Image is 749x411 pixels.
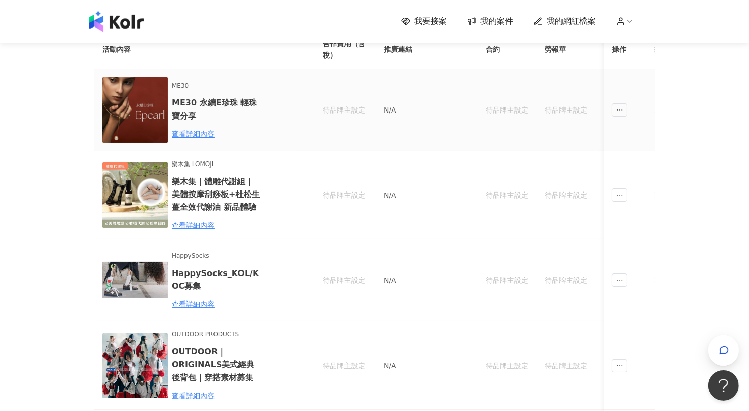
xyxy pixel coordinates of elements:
[94,30,298,69] th: 活動內容
[384,189,469,201] p: N/A
[486,275,528,286] div: 待品牌主設定
[401,16,447,27] a: 我要接案
[467,16,513,27] a: 我的案件
[612,273,627,287] span: ellipsis
[323,104,367,116] div: 待品牌主設定
[102,77,168,143] img: ME30 永續E珍珠 系列輕珠寶
[172,390,261,401] div: 查看詳細內容
[604,30,655,69] th: 操作
[323,189,367,201] div: 待品牌主設定
[172,96,261,122] h6: ME30 永續E珍珠 輕珠寶分享
[384,360,469,371] p: N/A
[172,298,261,310] div: 查看詳細內容
[612,359,627,372] span: ellipsis
[172,345,261,383] h6: OUTDOOR｜ORIGINALS美式經典後背包｜穿搭素材募集
[384,275,469,286] p: N/A
[172,81,261,91] span: ME30
[486,104,528,116] div: 待品牌主設定
[545,360,587,371] div: 待品牌主設定
[545,104,587,116] div: 待品牌主設定
[384,104,469,116] p: N/A
[89,11,144,32] img: logo
[323,275,367,286] div: 待品牌主設定
[612,188,627,202] span: ellipsis
[172,330,261,339] span: OUTDOOR PRODUCTS
[376,30,477,69] th: 推廣連結
[533,16,596,27] a: 我的網紅檔案
[414,16,447,27] span: 我要接案
[537,30,596,69] th: 勞報單
[314,30,376,69] th: 合作費用（含稅）
[612,103,627,117] span: ellipsis
[172,128,261,140] div: 查看詳細內容
[708,370,739,401] iframe: Help Scout Beacon - Open
[102,162,168,228] img: 體雕代謝組｜刮刮！美體按摩刮痧板+杜松生薑全效代謝按摩油50ml
[172,175,261,213] h6: 樂木集｜體雕代謝組｜美體按摩刮痧板+杜松生薑全效代謝油 新品體驗
[172,220,261,231] div: 查看詳細內容
[480,16,513,27] span: 我的案件
[172,267,261,292] h6: HappySocks_KOL/KOC募集
[547,16,596,27] span: 我的網紅檔案
[486,360,528,371] div: 待品牌主設定
[596,30,640,69] th: 其他附件
[172,251,261,261] span: HappySocks
[477,30,537,69] th: 合約
[102,248,168,313] img: HappySocks
[486,189,528,201] div: 待品牌主設定
[323,360,367,371] div: 待品牌主設定
[172,159,261,169] span: 樂木集 LOMOJI
[102,333,168,398] img: 【OUTDOOR】ORIGINALS美式經典後背包M
[545,189,587,201] div: 待品牌主設定
[545,275,587,286] div: 待品牌主設定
